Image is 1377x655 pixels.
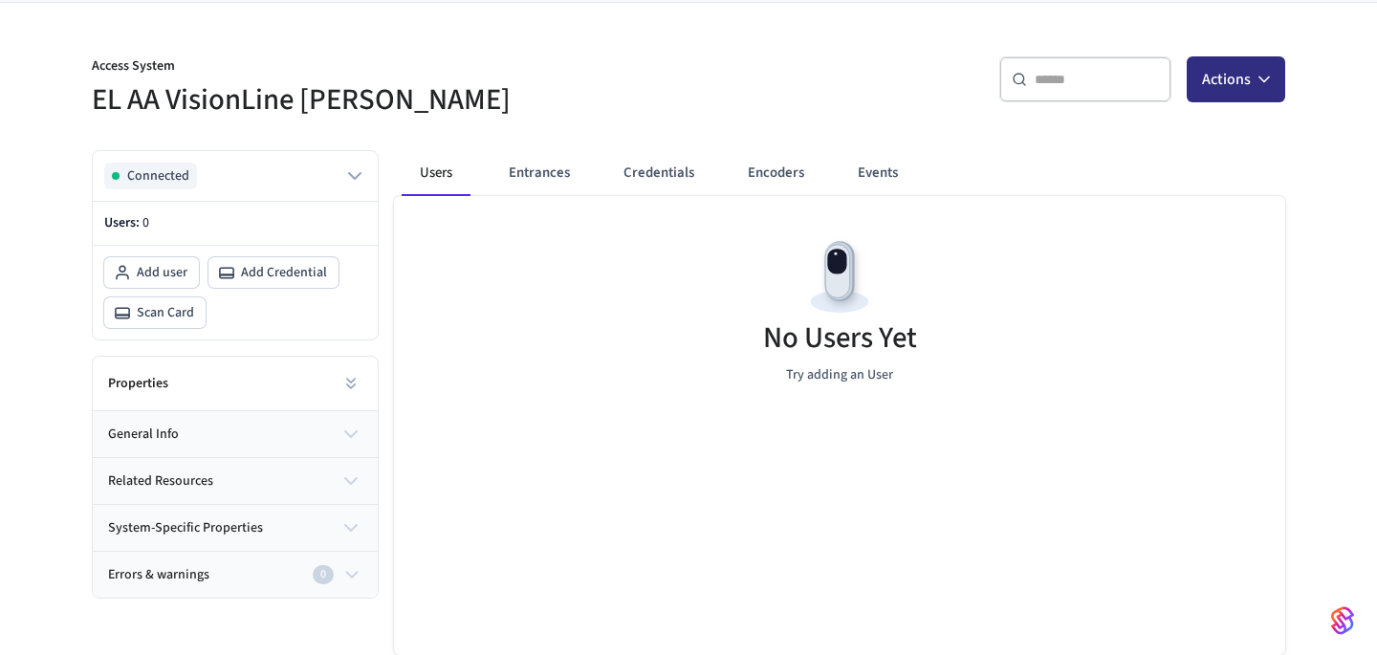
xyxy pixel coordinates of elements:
span: Add Credential [241,263,327,282]
button: related resources [93,458,378,504]
p: Access System [92,56,677,80]
button: Entrances [493,150,585,196]
h5: No Users Yet [763,318,917,358]
p: Try adding an User [786,365,893,385]
span: Scan Card [137,303,194,322]
button: Users [402,150,470,196]
span: Add user [137,263,187,282]
button: general info [93,411,378,457]
button: Events [842,150,913,196]
h5: EL AA VisionLine [PERSON_NAME] [92,80,677,120]
span: 0 [142,213,149,232]
img: Devices Empty State [797,234,883,320]
button: Actions [1187,56,1285,102]
span: Errors & warnings [108,565,209,585]
button: Scan Card [104,297,206,328]
button: Errors & warnings0 [93,552,378,598]
button: Encoders [732,150,820,196]
button: Add Credential [208,257,339,288]
button: system-specific properties [93,505,378,551]
h2: Properties [108,374,168,393]
img: SeamLogoGradient.69752ec5.svg [1331,605,1354,636]
button: Add user [104,257,199,288]
div: 0 [313,565,334,584]
span: Connected [127,166,189,186]
button: Credentials [608,150,710,196]
span: system-specific properties [108,518,263,538]
button: Connected [104,163,366,189]
span: related resources [108,471,213,491]
span: general info [108,425,179,445]
p: Users: [104,213,366,233]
